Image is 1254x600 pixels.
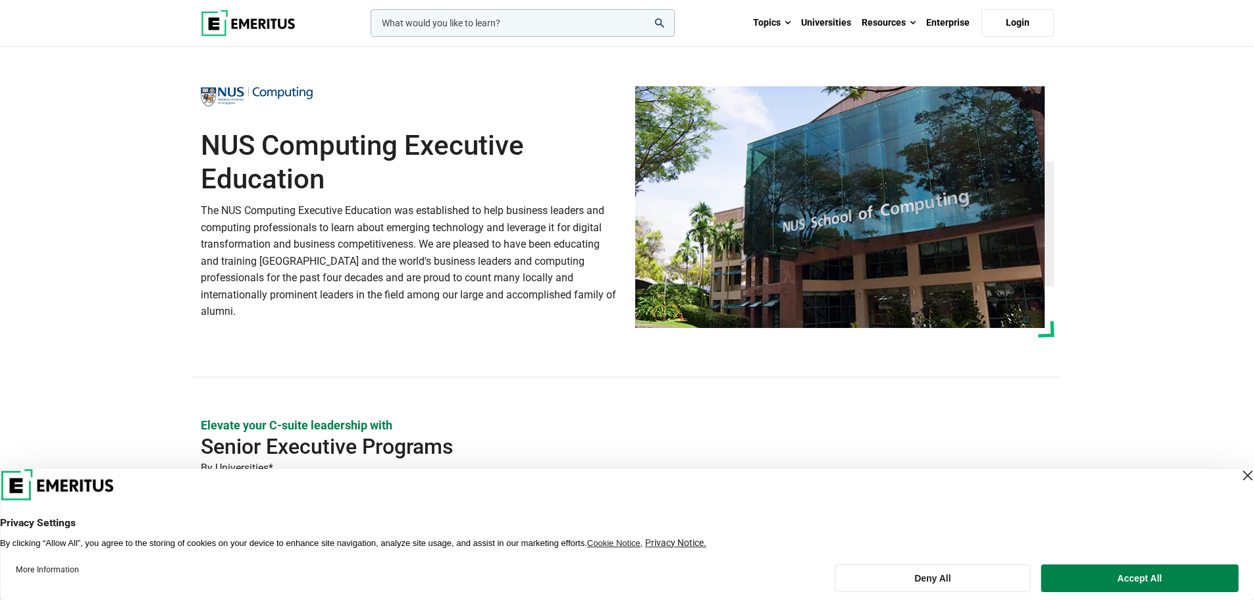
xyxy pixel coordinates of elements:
a: Login [981,9,1054,37]
input: woocommerce-product-search-field-0 [371,9,675,37]
p: By Universities* [201,460,1054,477]
p: Elevate your C-suite leadership with [201,417,1054,433]
p: The NUS Computing Executive Education was established to help business leaders and computing prof... [201,202,619,320]
h2: Senior Executive Programs [201,433,968,460]
h1: NUS Computing Executive Education [201,129,619,196]
img: NUS Computing Executive Education [635,86,1045,328]
img: NUS Computing Executive Education [201,87,313,107]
